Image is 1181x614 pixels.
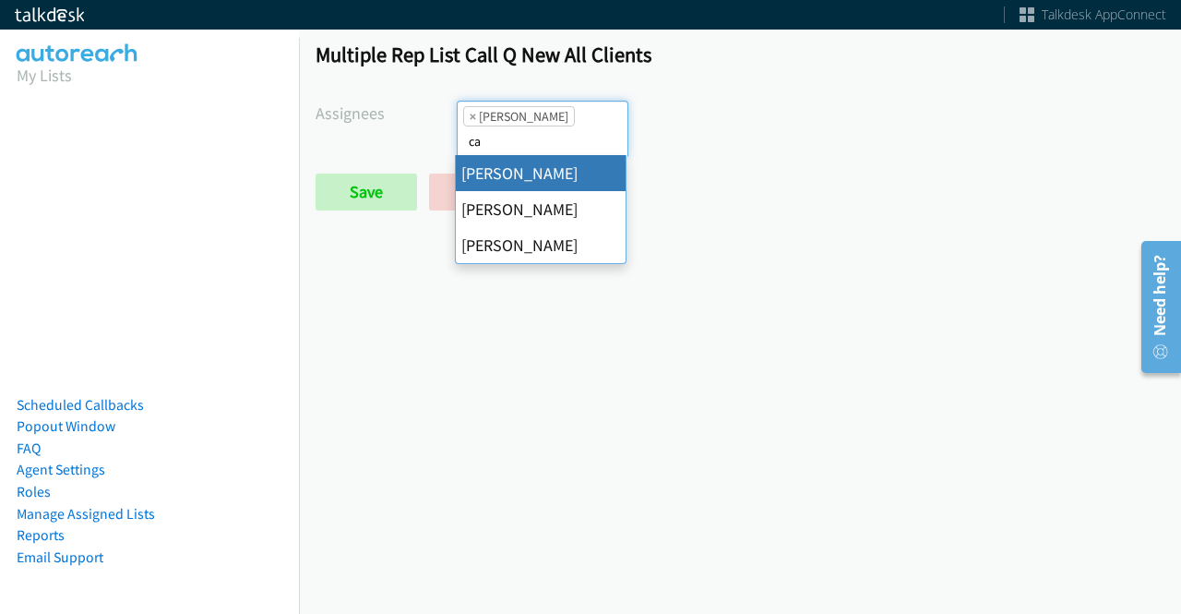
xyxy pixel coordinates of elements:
a: Reports [17,526,65,544]
a: Scheduled Callbacks [17,396,144,414]
iframe: Resource Center [1128,234,1181,380]
input: Save [316,174,417,211]
span: × [470,107,476,126]
a: Roles [17,483,51,500]
a: Agent Settings [17,461,105,478]
li: [PERSON_NAME] [456,191,626,227]
a: Manage Assigned Lists [17,505,155,523]
a: Talkdesk AppConnect [1020,6,1166,24]
a: Email Support [17,548,103,566]
label: Assignees [316,101,457,126]
a: FAQ [17,439,41,457]
h1: Multiple Rep List Call Q New All Clients [316,42,1164,67]
li: [PERSON_NAME] [456,155,626,191]
li: [PERSON_NAME] [456,227,626,263]
a: Back [429,174,531,211]
li: Abigail Odhiambo [463,106,575,126]
a: My Lists [17,65,72,86]
a: Popout Window [17,417,115,435]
